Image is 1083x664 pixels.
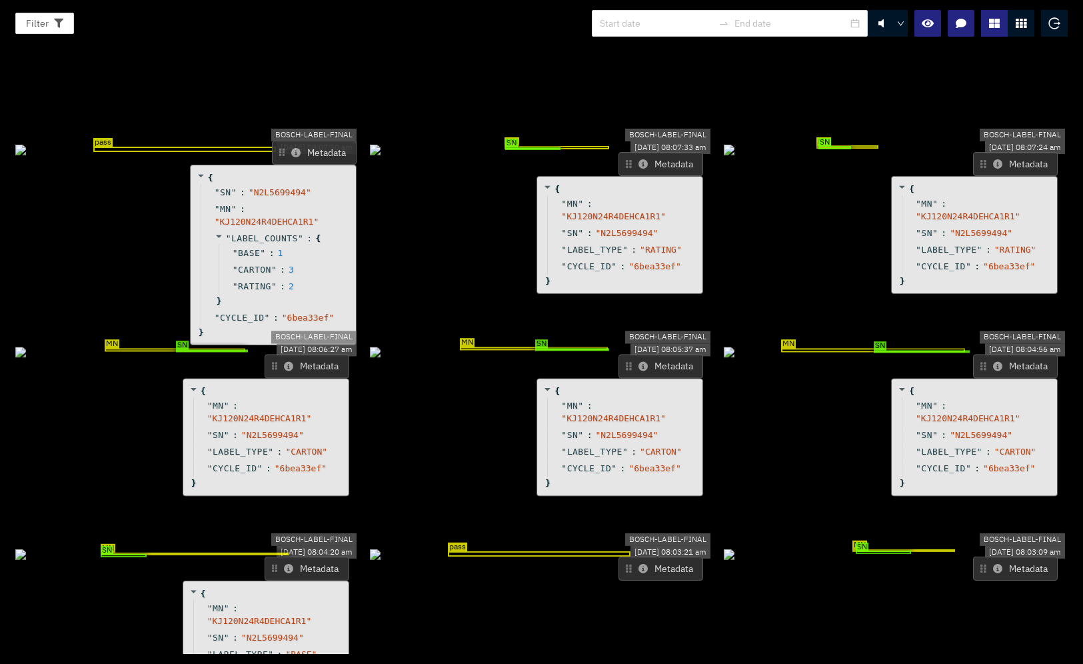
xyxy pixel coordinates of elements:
[535,340,548,349] span: SN
[578,401,583,411] span: "
[561,447,566,457] span: "
[856,542,868,551] span: SN
[260,248,265,258] span: "
[561,430,566,440] span: "
[625,331,710,343] div: BOSCH-LABEL-FINAL
[213,429,224,441] span: SN
[93,138,113,147] span: pass
[921,227,932,239] span: SN
[277,648,283,661] span: :
[973,152,1058,176] button: Metadata
[268,649,273,659] span: "
[941,429,946,441] span: :
[941,197,946,210] span: :
[101,544,115,553] span: MN
[105,339,119,349] span: MN
[625,129,710,141] div: BOSCH-LABEL-FINAL
[561,228,566,238] span: "
[718,18,729,29] span: to
[448,543,467,552] span: pass
[176,341,189,351] span: SN
[718,18,729,29] span: swap-right
[207,430,213,440] span: "
[985,343,1065,356] div: [DATE] 08:04:56 am
[916,401,921,411] span: "
[224,633,229,643] span: "
[277,247,283,259] div: 1
[213,602,224,615] span: MN
[213,648,268,661] span: LABEL_TYPE
[994,447,1036,457] span: " CARTON "
[994,245,1036,255] span: " RATING "
[618,354,703,378] button: Metadata
[505,137,519,147] span: MN
[640,245,682,255] span: " RATING "
[916,447,921,457] span: "
[208,171,213,184] span: {
[587,429,592,441] span: :
[980,129,1065,141] div: BOSCH-LABEL-FINAL
[921,429,932,441] span: SN
[1048,17,1060,29] span: logout
[561,401,566,411] span: "
[268,447,273,457] span: "
[916,228,921,238] span: "
[973,557,1058,581] button: Metadata
[578,199,583,209] span: "
[285,447,327,457] span: " CARTON "
[587,399,592,412] span: :
[561,413,666,423] span: " KJ120N24R4DEHCA1R1 "
[932,228,938,238] span: "
[932,430,938,440] span: "
[561,245,566,255] span: "
[916,211,1020,221] span: " KJ120N24R4DEHCA1R1 "
[986,445,991,458] span: :
[950,228,1012,238] span: " N2L5699494 "
[600,16,713,31] input: Start date
[285,649,317,659] span: " BASE "
[941,227,946,239] span: :
[554,385,560,397] span: {
[977,245,982,255] span: "
[233,602,238,615] span: :
[316,232,321,245] span: {
[26,16,49,31] span: Filter
[630,141,710,154] div: [DATE] 08:07:33 am
[985,546,1065,559] div: [DATE] 08:03:09 am
[215,204,220,214] span: "
[233,631,238,644] span: :
[201,587,206,600] span: {
[201,385,206,397] span: {
[240,186,245,199] span: :
[625,533,710,546] div: BOSCH-LABEL-FINAL
[307,232,312,245] span: :
[554,183,560,195] span: {
[567,243,622,256] span: LABEL_TYPE
[240,203,245,215] span: :
[277,445,283,458] span: :
[213,445,268,458] span: LABEL_TYPE
[298,233,303,243] span: "
[932,199,938,209] span: "
[852,541,867,550] span: MN
[622,447,628,457] span: "
[207,603,213,613] span: "
[897,20,905,28] span: down
[595,228,658,238] span: " N2L5699494 "
[818,138,831,147] span: SN
[816,137,831,147] span: MN
[220,203,231,215] span: MN
[640,447,682,457] span: " CARTON "
[561,199,566,209] span: "
[578,228,583,238] span: "
[977,447,982,457] span: "
[220,186,231,199] span: SN
[874,342,886,351] span: SN
[15,13,74,34] button: Filter
[618,152,703,176] button: Metadata
[207,616,312,626] span: " KJ120N24R4DEHCA1R1 "
[207,413,312,423] span: " KJ120N24R4DEHCA1R1 "
[916,430,921,440] span: "
[233,248,238,258] span: "
[207,649,213,659] span: "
